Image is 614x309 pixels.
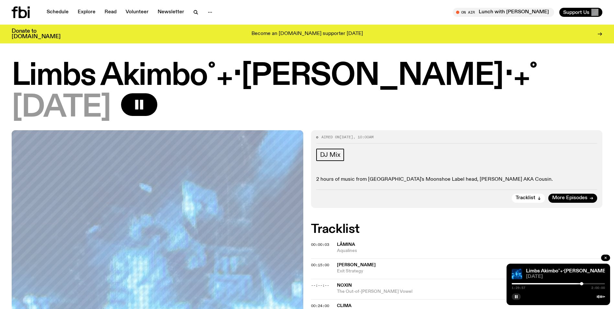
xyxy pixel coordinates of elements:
button: Tracklist [512,194,545,203]
a: DJ Mix [316,149,344,161]
button: 00:00:03 [311,243,329,246]
h3: Donate to [DOMAIN_NAME] [12,29,61,40]
span: Support Us [563,9,589,15]
span: [PERSON_NAME] [337,263,376,267]
span: 2:00:00 [591,286,605,290]
h2: Tracklist [311,223,603,235]
span: Aired on [321,134,340,140]
span: Noxin [337,283,352,288]
span: 00:24:00 [311,303,329,308]
button: On AirLunch with [PERSON_NAME] [453,8,554,17]
a: Read [101,8,120,17]
span: --:--:-- [311,283,329,288]
a: Newsletter [154,8,188,17]
span: The Out-of-[PERSON_NAME] Vowel [337,289,603,295]
a: Schedule [43,8,73,17]
a: Limbs Akimbo˚₊‧[PERSON_NAME]‧₊˚ [526,269,613,274]
button: 00:24:00 [311,304,329,308]
span: DJ Mix [320,151,340,158]
p: 2 hours of music from [GEOGRAPHIC_DATA]'s Moonshoe Label head, [PERSON_NAME] AKA Cousin. [316,177,597,183]
h1: Limbs Akimbo˚₊‧[PERSON_NAME]‧₊˚ [12,62,602,91]
span: Aqualines [337,248,603,254]
span: [DATE] [526,274,605,279]
span: 00:15:00 [311,262,329,268]
span: [DATE] [12,93,111,122]
button: 00:15:00 [311,263,329,267]
span: Exit Strategy [337,268,603,274]
span: Lâmina [337,242,355,247]
a: More Episodes [548,194,597,203]
span: [DATE] [340,134,353,140]
span: Tracklist [516,196,535,200]
span: More Episodes [552,196,587,200]
a: Volunteer [122,8,152,17]
span: , 10:00am [353,134,374,140]
span: 00:00:03 [311,242,329,247]
span: 1:29:57 [512,286,525,290]
p: Become an [DOMAIN_NAME] supporter [DATE] [251,31,363,37]
a: Explore [74,8,99,17]
span: Clima [337,303,352,308]
button: Support Us [559,8,602,17]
